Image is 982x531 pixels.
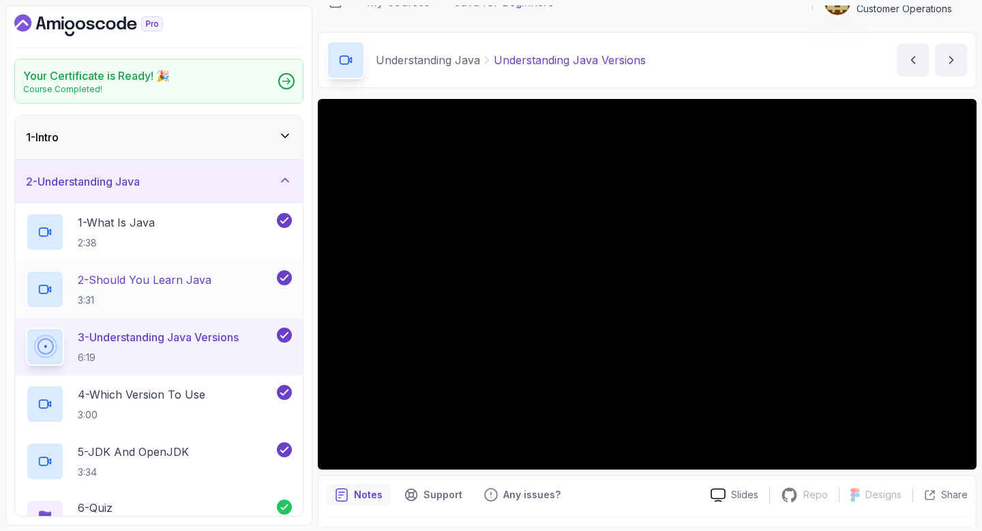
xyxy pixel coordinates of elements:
[78,408,205,422] p: 3:00
[78,465,189,479] p: 3:34
[857,2,952,16] p: Customer Operations
[78,386,205,403] p: 4 - Which Version To Use
[897,44,929,76] button: previous content
[78,272,211,288] p: 2 - Should You Learn Java
[912,488,968,502] button: Share
[476,484,569,506] button: Feedback button
[78,500,113,516] p: 6 - Quiz
[423,488,462,502] p: Support
[26,385,292,423] button: 4-Which Version To Use3:00
[26,213,292,251] button: 1-What Is Java2:38
[78,293,211,307] p: 3:31
[731,488,758,502] p: Slides
[78,214,155,231] p: 1 - What Is Java
[494,52,646,68] p: Understanding Java Versions
[318,99,977,470] iframe: 3 - Understanding Java Versions
[26,270,292,308] button: 2-Should You Learn Java3:31
[354,488,383,502] p: Notes
[14,59,303,104] a: Your Certificate is Ready! 🎉Course Completed!
[803,488,828,502] p: Repo
[865,488,902,502] p: Designs
[15,160,303,203] button: 2-Understanding Java
[15,115,303,159] button: 1-Intro
[503,488,561,502] p: Any issues?
[26,173,140,190] h3: 2 - Understanding Java
[78,444,189,460] p: 5 - JDK And OpenJDK
[26,129,59,145] h3: 1 - Intro
[396,484,471,506] button: Support button
[327,484,391,506] button: notes button
[941,488,968,502] p: Share
[26,328,292,366] button: 3-Understanding Java Versions6:19
[26,442,292,480] button: 5-JDK And OpenJDK3:34
[78,236,155,250] p: 2:38
[14,14,194,36] a: Dashboard
[23,84,170,95] p: Course Completed!
[78,329,239,345] p: 3 - Understanding Java Versions
[78,351,239,364] p: 6:19
[935,44,968,76] button: next content
[700,488,769,502] a: Slides
[23,68,170,84] h2: Your Certificate is Ready! 🎉
[376,52,480,68] p: Understanding Java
